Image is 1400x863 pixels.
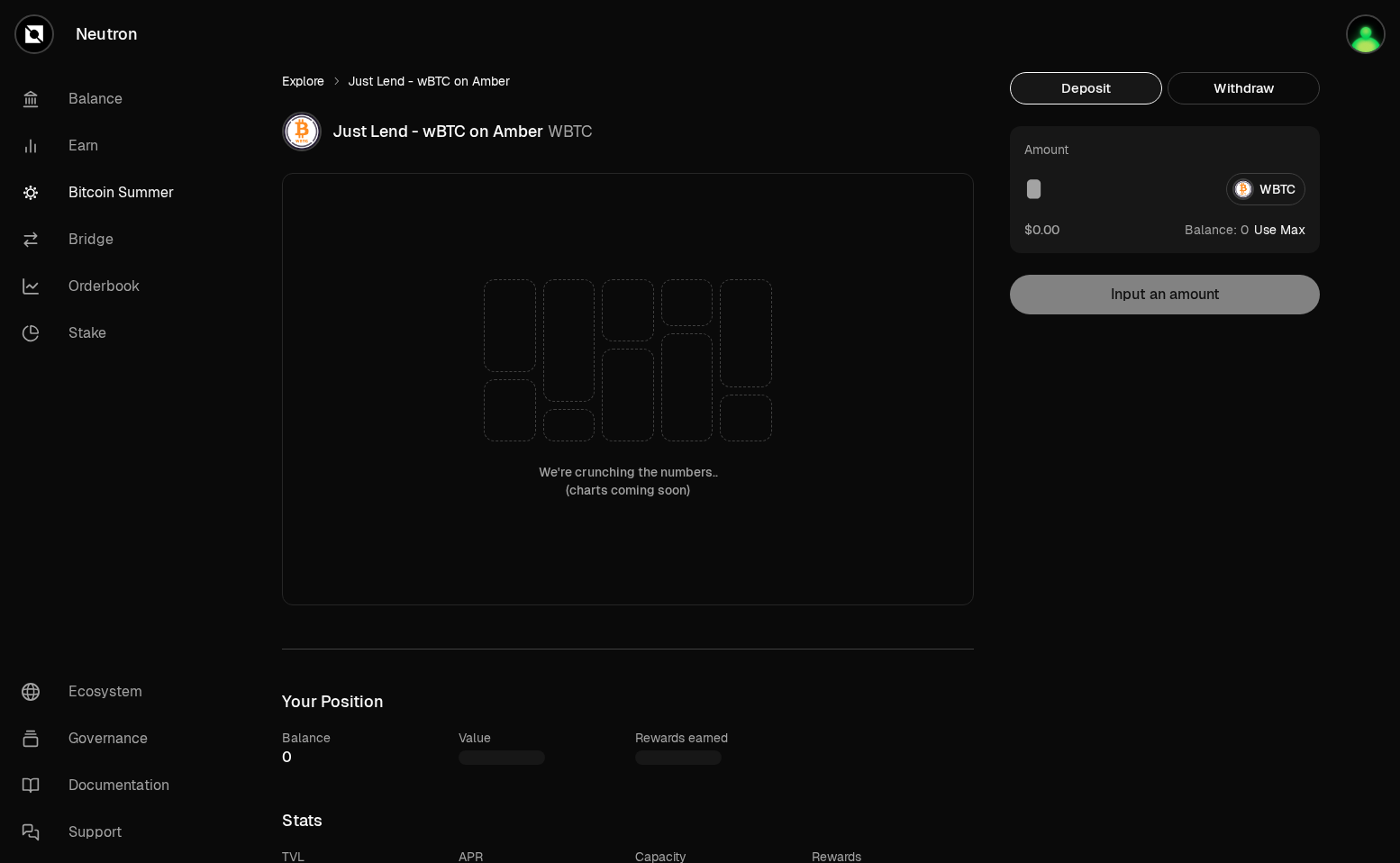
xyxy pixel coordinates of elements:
[1185,221,1237,239] span: Balance:
[7,216,195,263] a: Bridge
[459,729,621,747] div: Value
[7,715,195,762] a: Governance
[1168,72,1320,104] button: Withdraw
[1024,141,1068,159] div: Amount
[7,668,195,715] a: Ecosystem
[539,463,718,499] div: We're crunching the numbers.. (charts coming soon)
[7,76,195,123] a: Balance
[1254,221,1305,239] button: Use Max
[284,114,320,150] img: WBTC Logo
[1348,16,1384,52] img: brainKID
[282,729,444,747] div: Balance
[332,121,543,141] span: Just Lend - wBTC on Amber
[7,809,195,856] a: Support
[1010,72,1162,104] button: Deposit
[1024,220,1059,239] button: $0.00
[7,762,195,809] a: Documentation
[7,123,195,169] a: Earn
[282,72,974,90] nav: breadcrumb
[635,729,797,747] div: Rewards earned
[548,121,593,141] span: WBTC
[282,693,974,711] h3: Your Position
[282,812,974,830] h3: Stats
[282,72,324,90] a: Explore
[7,263,195,310] a: Orderbook
[7,310,195,357] a: Stake
[348,72,510,90] span: Just Lend - wBTC on Amber
[7,169,195,216] a: Bitcoin Summer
